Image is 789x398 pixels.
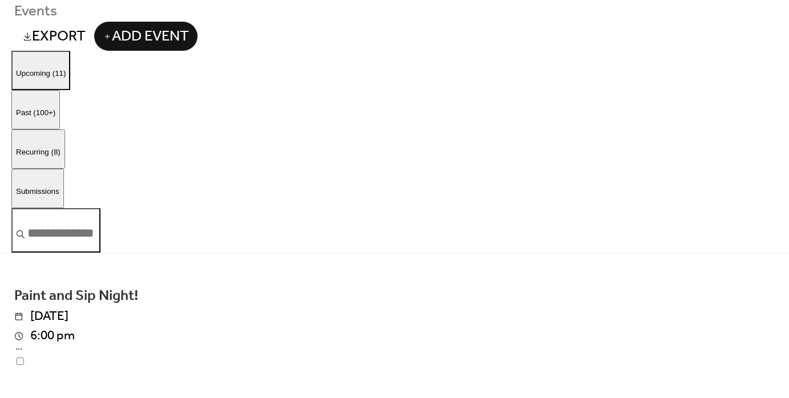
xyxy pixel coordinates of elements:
button: Past (100+) [11,90,60,129]
span: 6:00 pm [14,326,775,346]
span: Export [32,26,86,48]
span: Paint and Sip Night! [14,285,138,307]
button: Add Event [94,22,198,50]
a: Paint and Sip Night! [14,291,138,300]
button: Submissions [11,169,64,208]
span: [DATE] [14,307,775,327]
button: Upcoming (11) [11,51,70,90]
span: Add Event [112,26,189,48]
a: Export [14,22,94,50]
a: Add Event [94,33,198,43]
button: Recurring (8) [11,129,65,169]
